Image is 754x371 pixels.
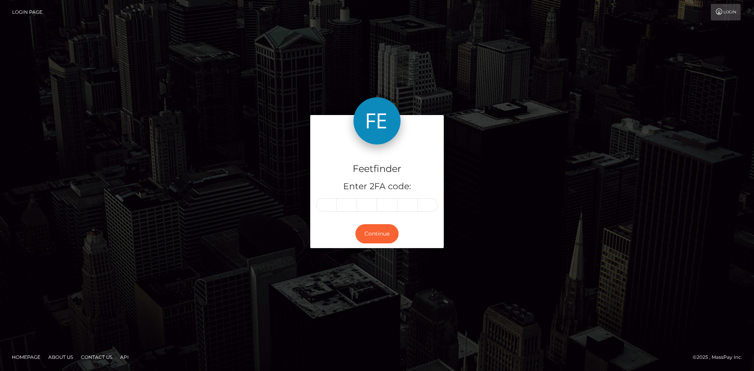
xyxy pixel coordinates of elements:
[117,351,132,363] a: API
[9,351,44,363] a: Homepage
[353,97,401,144] img: Feetfinder
[12,4,42,20] a: Login Page
[316,181,438,193] h5: Enter 2FA code:
[316,162,438,176] h4: Feetfinder
[78,351,115,363] a: Contact Us
[693,353,748,362] div: © 2025 , MassPay Inc.
[711,4,741,20] a: Login
[45,351,76,363] a: About Us
[355,224,399,243] button: Continue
